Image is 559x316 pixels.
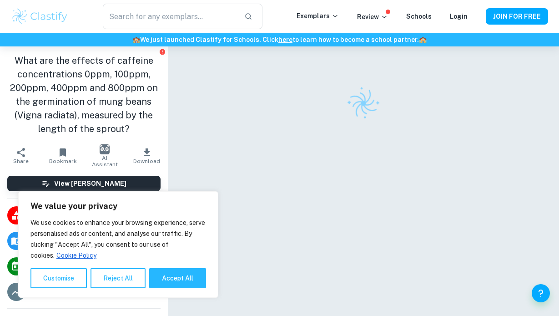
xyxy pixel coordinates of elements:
[341,81,386,126] img: Clastify logo
[159,48,166,55] button: Report issue
[7,176,161,191] button: View [PERSON_NAME]
[89,155,120,168] span: AI Assistant
[486,8,548,25] button: JOIN FOR FREE
[132,36,140,43] span: 🏫
[30,217,206,261] p: We use cookies to enhance your browsing experience, serve personalised ads or content, and analys...
[100,144,110,154] img: AI Assistant
[419,36,427,43] span: 🏫
[2,35,557,45] h6: We just launched Clastify for Schools. Click to learn how to become a school partner.
[278,36,292,43] a: here
[7,54,161,136] h1: What are the effects of caffeine concentrations 0ppm, 100ppm, 200ppm, 400ppm and 800ppm on the ge...
[11,7,69,25] img: Clastify logo
[42,143,84,168] button: Bookmark
[56,251,97,260] a: Cookie Policy
[149,268,206,288] button: Accept All
[30,268,87,288] button: Customise
[91,268,146,288] button: Reject All
[532,284,550,302] button: Help and Feedback
[30,201,206,212] p: We value your privacy
[13,158,29,164] span: Share
[297,11,339,21] p: Exemplars
[49,158,77,164] span: Bookmark
[84,143,126,168] button: AI Assistant
[103,4,237,29] input: Search for any exemplars...
[450,13,468,20] a: Login
[133,158,160,164] span: Download
[126,143,168,168] button: Download
[357,12,388,22] p: Review
[18,191,218,298] div: We value your privacy
[54,178,126,189] h6: View [PERSON_NAME]
[406,13,432,20] a: Schools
